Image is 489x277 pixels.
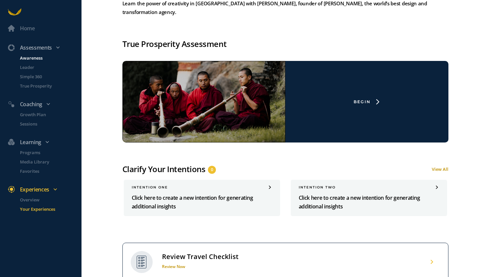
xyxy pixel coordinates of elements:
[118,61,452,142] a: Begin
[12,121,81,127] a: Sessions
[4,185,84,194] div: Experiences
[20,64,80,71] p: Leader
[4,100,84,109] div: Coaching
[12,83,81,89] a: True Prosperity
[20,196,80,203] p: Overview
[20,24,35,33] div: Home
[12,64,81,71] a: Leader
[132,185,272,189] div: INTENTION one
[211,166,213,173] span: 0
[20,55,80,61] p: Awareness
[291,180,447,216] a: INTENTION twoClick here to create a new intention for generating additional insights
[12,73,81,80] a: Simple 360
[162,264,239,269] h1: Review Now
[122,38,227,50] div: True Prosperity Assessment
[20,168,80,174] p: Favorites
[20,206,80,212] p: Your Experiences
[12,149,81,156] a: Programs
[20,149,80,156] p: Programs
[12,196,81,203] a: Overview
[162,252,239,261] div: Review Travel Checklist
[20,121,80,127] p: Sessions
[124,180,280,216] a: INTENTION oneClick here to create a new intention for generating additional insights
[432,166,448,172] a: View All
[299,193,439,211] p: Click here to create a new intention for generating additional insights
[354,99,371,105] div: Begin
[20,111,80,118] p: Growth Plan
[20,158,80,165] p: Media Library
[122,61,285,142] img: YourQuestWA.jpg
[12,168,81,174] a: Favorites
[12,55,81,61] a: Awareness
[12,206,81,212] a: Your Experiences
[122,164,206,174] div: Clarify Your Intentions
[4,43,84,52] div: Assessments
[132,193,272,211] p: Click here to create a new intention for generating additional insights
[299,185,439,189] div: INTENTION two
[20,83,80,89] p: True Prosperity
[12,111,81,118] a: Growth Plan
[4,138,84,146] div: Learning
[20,73,80,80] p: Simple 360
[12,158,81,165] a: Media Library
